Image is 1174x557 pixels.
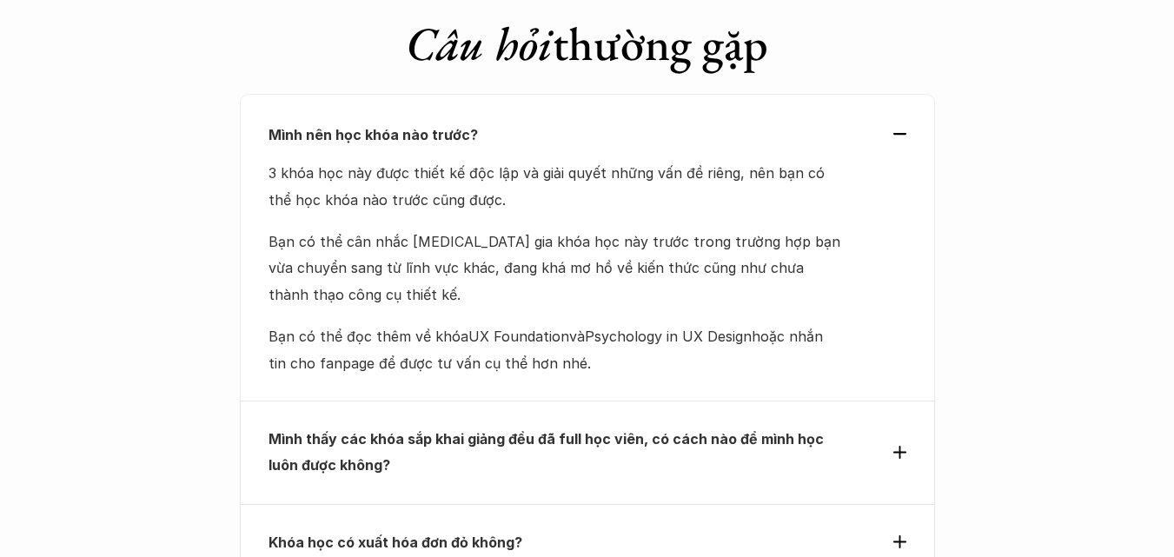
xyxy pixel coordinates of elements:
[406,13,553,74] em: Câu hỏi
[468,328,569,345] a: UX Foundation
[269,430,827,474] strong: Mình thấy các khóa sắp khai giảng đều đã full học viên, có cách nào để mình học luôn được không?
[269,534,522,551] strong: Khóa học có xuất hóa đơn đỏ không?
[269,229,843,308] p: Bạn có thể cân nhắc [MEDICAL_DATA] gia khóa học này trước trong trường hợp bạn vừa chuyển sang từ...
[269,126,478,143] strong: Mình nên học khóa nào trước?
[240,16,935,72] h1: thường gặp
[269,323,843,376] p: Bạn có thể đọc thêm về khóa và hoặc nhắn tin cho fanpage để được tư vấn cụ thể hơn nhé.
[269,160,843,213] p: 3 khóa học này được thiết kế độc lập và giải quyết những vấn đề riêng, nên bạn có thể học khóa nà...
[585,328,752,345] a: Psychology in UX Design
